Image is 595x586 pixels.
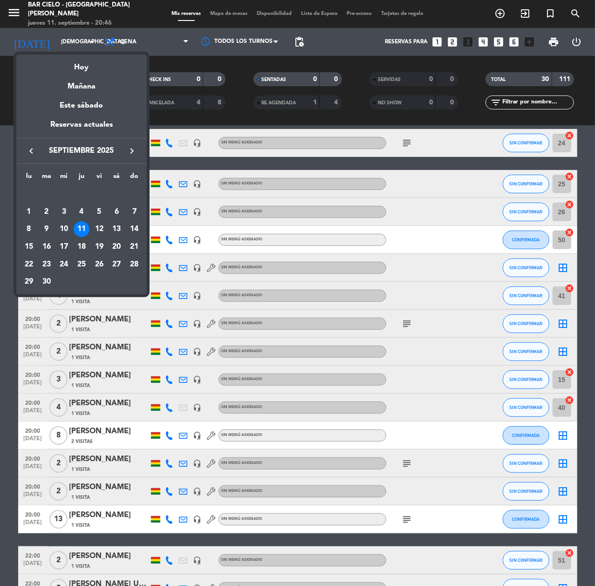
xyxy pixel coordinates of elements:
td: 5 de septiembre de 2025 [90,203,108,221]
div: 7 [126,204,142,220]
td: 10 de septiembre de 2025 [55,220,73,238]
td: 4 de septiembre de 2025 [73,203,90,221]
div: 20 [109,239,124,255]
div: 24 [56,257,72,273]
div: 28 [126,257,142,273]
td: 8 de septiembre de 2025 [20,220,38,238]
div: 9 [39,221,55,237]
div: 23 [39,257,55,273]
i: keyboard_arrow_left [26,145,37,157]
td: 14 de septiembre de 2025 [125,220,143,238]
div: 30 [39,274,55,290]
div: 1 [21,204,37,220]
td: 23 de septiembre de 2025 [38,256,55,273]
td: 15 de septiembre de 2025 [20,238,38,256]
td: 30 de septiembre de 2025 [38,273,55,291]
th: jueves [73,171,90,185]
td: 27 de septiembre de 2025 [108,256,126,273]
div: Hoy [16,55,147,74]
div: 6 [109,204,124,220]
td: 24 de septiembre de 2025 [55,256,73,273]
td: 18 de septiembre de 2025 [73,238,90,256]
td: 25 de septiembre de 2025 [73,256,90,273]
div: 15 [21,239,37,255]
td: 29 de septiembre de 2025 [20,273,38,291]
div: 11 [74,221,89,237]
div: 13 [109,221,124,237]
div: 5 [91,204,107,220]
td: 11 de septiembre de 2025 [73,220,90,238]
th: viernes [90,171,108,185]
td: 28 de septiembre de 2025 [125,256,143,273]
div: Mañana [16,74,147,93]
div: 14 [126,221,142,237]
span: septiembre 2025 [40,145,123,157]
td: 1 de septiembre de 2025 [20,203,38,221]
div: 19 [91,239,107,255]
div: 10 [56,221,72,237]
div: 22 [21,257,37,273]
div: 25 [74,257,89,273]
div: Este sábado [16,93,147,119]
div: 4 [74,204,89,220]
div: 3 [56,204,72,220]
td: 22 de septiembre de 2025 [20,256,38,273]
th: lunes [20,171,38,185]
td: 21 de septiembre de 2025 [125,238,143,256]
td: SEP. [20,185,143,203]
div: 8 [21,221,37,237]
td: 9 de septiembre de 2025 [38,220,55,238]
div: 29 [21,274,37,290]
i: keyboard_arrow_right [126,145,137,157]
div: 16 [39,239,55,255]
div: 18 [74,239,89,255]
div: 2 [39,204,55,220]
td: 26 de septiembre de 2025 [90,256,108,273]
td: 17 de septiembre de 2025 [55,238,73,256]
th: domingo [125,171,143,185]
th: sábado [108,171,126,185]
td: 12 de septiembre de 2025 [90,220,108,238]
div: 12 [91,221,107,237]
div: 21 [126,239,142,255]
div: 27 [109,257,124,273]
td: 20 de septiembre de 2025 [108,238,126,256]
button: keyboard_arrow_left [23,145,40,157]
th: miércoles [55,171,73,185]
div: Reservas actuales [16,119,147,138]
div: 17 [56,239,72,255]
td: 16 de septiembre de 2025 [38,238,55,256]
th: martes [38,171,55,185]
td: 3 de septiembre de 2025 [55,203,73,221]
td: 6 de septiembre de 2025 [108,203,126,221]
td: 2 de septiembre de 2025 [38,203,55,221]
td: 19 de septiembre de 2025 [90,238,108,256]
td: 7 de septiembre de 2025 [125,203,143,221]
div: 26 [91,257,107,273]
td: 13 de septiembre de 2025 [108,220,126,238]
button: keyboard_arrow_right [123,145,140,157]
